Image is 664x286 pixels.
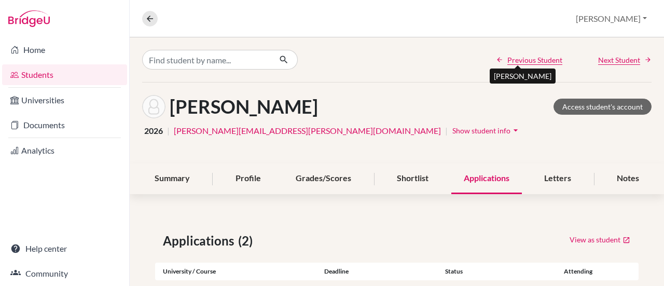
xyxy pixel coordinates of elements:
[437,267,558,276] div: Status
[2,140,127,161] a: Analytics
[510,125,521,135] i: arrow_drop_down
[2,238,127,259] a: Help center
[384,164,441,194] div: Shortlist
[170,96,318,118] h1: [PERSON_NAME]
[223,164,273,194] div: Profile
[2,263,127,284] a: Community
[142,95,165,118] img: Julie Péron's avatar
[167,125,170,137] span: |
[238,231,257,250] span: (2)
[283,164,364,194] div: Grades/Scores
[144,125,163,137] span: 2026
[532,164,584,194] div: Letters
[316,267,437,276] div: Deadline
[142,164,202,194] div: Summary
[554,99,652,115] a: Access student's account
[174,125,441,137] a: [PERSON_NAME][EMAIL_ADDRESS][PERSON_NAME][DOMAIN_NAME]
[558,267,599,276] div: Attending
[452,126,510,135] span: Show student info
[445,125,448,137] span: |
[451,164,522,194] div: Applications
[496,55,562,65] a: Previous Student
[571,9,652,29] button: [PERSON_NAME]
[8,10,50,27] img: Bridge-U
[490,69,556,84] div: [PERSON_NAME]
[155,267,316,276] div: University / Course
[507,55,562,65] span: Previous Student
[163,231,238,250] span: Applications
[569,231,631,248] a: View as student
[2,39,127,60] a: Home
[142,50,271,70] input: Find student by name...
[598,55,652,65] a: Next Student
[2,64,127,85] a: Students
[604,164,652,194] div: Notes
[2,115,127,135] a: Documents
[452,122,521,139] button: Show student infoarrow_drop_down
[2,90,127,111] a: Universities
[598,55,640,65] span: Next Student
